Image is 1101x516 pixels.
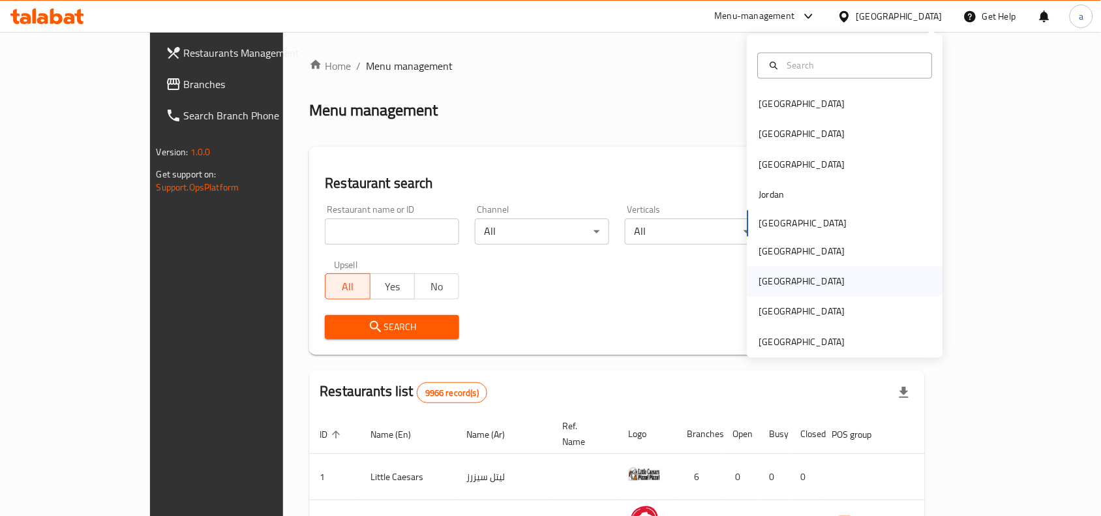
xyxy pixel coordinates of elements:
div: [GEOGRAPHIC_DATA] [759,275,845,289]
div: Menu-management [715,8,795,24]
span: Name (Ar) [466,427,522,442]
span: No [420,277,454,296]
th: Closed [790,414,821,454]
div: [GEOGRAPHIC_DATA] [759,305,845,319]
span: 1.0.0 [190,144,211,160]
a: Support.OpsPlatform [157,179,239,196]
label: Upsell [334,260,358,269]
td: 0 [759,454,790,500]
h2: Restaurant search [325,174,909,193]
input: Search for restaurant name or ID.. [325,219,459,245]
td: 0 [722,454,759,500]
div: Total records count [417,382,487,403]
span: Yes [376,277,410,296]
a: Branches [155,68,334,100]
span: 9966 record(s) [417,387,487,399]
nav: breadcrumb [309,58,925,74]
span: Get support on: [157,166,217,183]
span: POS group [832,427,888,442]
td: Little Caesars [360,454,456,500]
span: Ref. Name [562,418,602,449]
span: All [331,277,365,296]
th: Logo [618,414,676,454]
th: Open [722,414,759,454]
th: Busy [759,414,790,454]
img: Little Caesars [628,458,661,491]
div: Jordan [759,188,785,202]
span: Branches [184,76,324,92]
td: 0 [790,454,821,500]
a: Restaurants Management [155,37,334,68]
td: ليتل سيزرز [456,454,552,500]
td: 1 [309,454,360,500]
button: All [325,273,370,299]
span: a [1079,9,1083,23]
div: [GEOGRAPHIC_DATA] [759,244,845,258]
span: Name (En) [370,427,428,442]
li: / [356,58,361,74]
button: No [414,273,459,299]
th: Branches [676,414,722,454]
div: All [625,219,759,245]
div: Export file [888,377,920,408]
span: Restaurants Management [184,45,324,61]
a: Search Branch Phone [155,100,334,131]
div: [GEOGRAPHIC_DATA] [759,127,845,142]
span: Search Branch Phone [184,108,324,123]
span: Version: [157,144,189,160]
span: Menu management [366,58,453,74]
div: [GEOGRAPHIC_DATA] [759,97,845,112]
div: [GEOGRAPHIC_DATA] [856,9,943,23]
div: [GEOGRAPHIC_DATA] [759,335,845,349]
div: [GEOGRAPHIC_DATA] [759,157,845,172]
div: All [475,219,609,245]
span: Search [335,319,449,335]
input: Search [782,58,924,72]
span: ID [320,427,344,442]
h2: Restaurants list [320,382,487,403]
h2: Menu management [309,100,438,121]
button: Yes [370,273,415,299]
button: Search [325,315,459,339]
td: 6 [676,454,722,500]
